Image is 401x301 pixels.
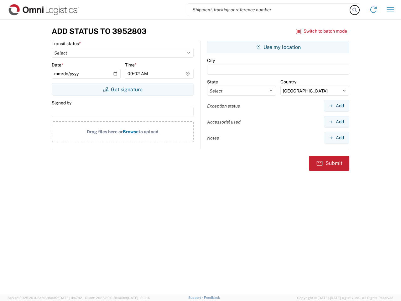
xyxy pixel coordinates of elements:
[52,27,147,36] h3: Add Status to 3952803
[87,129,123,134] span: Drag files here or
[280,79,296,85] label: Country
[297,295,393,301] span: Copyright © [DATE]-[DATE] Agistix Inc., All Rights Reserved
[207,58,215,63] label: City
[127,296,150,300] span: [DATE] 12:11:14
[207,135,219,141] label: Notes
[52,83,194,96] button: Get signature
[207,119,241,125] label: Accessorial used
[204,296,220,299] a: Feedback
[85,296,150,300] span: Client: 2025.20.0-8c6e0cf
[52,41,81,46] label: Transit status
[188,4,350,16] input: Shipment, tracking or reference number
[52,62,63,68] label: Date
[123,129,138,134] span: Browse
[125,62,137,68] label: Time
[324,132,349,144] button: Add
[59,296,82,300] span: [DATE] 11:47:12
[52,100,71,106] label: Signed by
[207,41,349,53] button: Use my location
[8,296,82,300] span: Server: 2025.20.0-5efa686e39f
[207,79,218,85] label: State
[138,129,159,134] span: to upload
[324,100,349,112] button: Add
[309,156,349,171] button: Submit
[296,26,347,36] button: Switch to batch mode
[188,296,204,299] a: Support
[207,103,240,109] label: Exception status
[324,116,349,128] button: Add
